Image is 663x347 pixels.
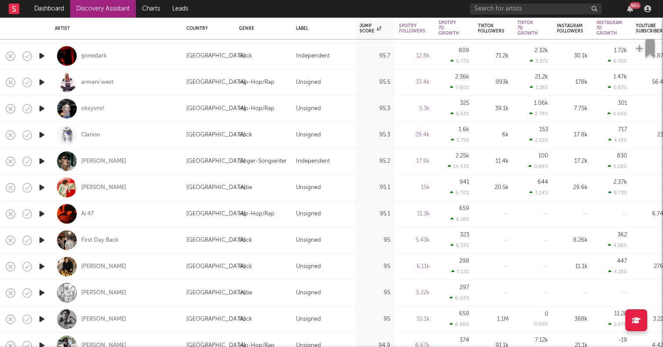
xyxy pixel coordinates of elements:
[608,58,627,64] div: 6.05 %
[617,153,627,159] div: 830
[449,295,469,301] div: 6.04 %
[478,23,504,34] div: Tiktok Followers
[460,179,469,185] div: 941
[399,209,430,219] div: 11.3k
[478,104,509,114] div: 39.1k
[296,209,321,219] div: Unsigned
[360,261,390,272] div: 95
[460,337,469,343] div: 374
[608,164,627,169] div: 5.08 %
[81,263,126,271] a: [PERSON_NAME]
[517,20,538,36] div: Tiktok 7D Growth
[55,26,173,31] div: Artist
[81,105,104,113] a: okxyvro!
[617,232,627,238] div: 362
[239,104,274,114] div: Hip-Hop/Rap
[448,164,469,169] div: 14.43 %
[186,26,226,31] div: Country
[608,322,627,327] div: 2.97 %
[399,261,430,272] div: 6.11k
[539,127,548,132] div: 153
[81,315,126,323] a: [PERSON_NAME]
[535,337,548,343] div: 7.12k
[478,77,509,88] div: 993k
[618,127,627,132] div: 717
[296,314,321,325] div: Unsigned
[296,104,321,114] div: Unsigned
[557,314,588,325] div: 388k
[81,210,94,218] a: Ai 47
[557,130,588,140] div: 17.8k
[608,243,627,248] div: 4.58 %
[538,153,548,159] div: 100
[450,243,469,248] div: 6.33 %
[81,236,118,244] a: First Day Back
[534,100,548,106] div: 1.06k
[239,26,283,31] div: Genre
[557,23,583,34] div: Instagram Followers
[459,48,469,54] div: 809
[450,190,469,196] div: 6.70 %
[360,130,390,140] div: 95.3
[399,77,430,88] div: 33.4k
[296,235,321,246] div: Unsigned
[399,314,430,325] div: 10.1k
[557,51,588,61] div: 30.1k
[239,130,252,140] div: Rock
[239,314,252,325] div: Rock
[459,311,469,317] div: 659
[438,20,459,36] div: Spotify 7D Growth
[534,322,548,327] div: 0.00 %
[81,52,107,60] a: gonedark
[81,157,126,165] a: [PERSON_NAME]
[360,104,390,114] div: 95.3
[81,184,126,192] div: [PERSON_NAME]
[478,182,509,193] div: 20.5k
[399,23,425,34] div: Spotify Followers
[360,51,390,61] div: 95.7
[399,156,430,167] div: 17.9k
[296,261,321,272] div: Unsigned
[360,23,381,34] div: Jump Score
[529,137,548,143] div: 2.62 %
[459,258,469,264] div: 298
[186,104,246,114] div: [GEOGRAPHIC_DATA]
[450,85,469,90] div: 7.60 %
[607,111,627,117] div: 4.04 %
[186,51,246,61] div: [GEOGRAPHIC_DATA]
[239,156,287,167] div: Singer-Songwriter
[529,190,548,196] div: 3.24 %
[81,131,100,139] a: Clarion
[81,289,126,297] div: [PERSON_NAME]
[460,100,469,106] div: 325
[618,100,627,106] div: 301
[535,74,548,80] div: 21.2k
[557,156,588,167] div: 17.2k
[451,269,469,275] div: 5.12 %
[529,111,548,117] div: 2.79 %
[239,77,274,88] div: Hip-Hop/Rap
[460,285,469,290] div: 297
[614,48,627,54] div: 1.72k
[81,79,114,86] a: armani west
[530,85,548,90] div: 2.18 %
[478,51,509,61] div: 71.2k
[596,20,622,36] div: Instagram 7D Growth
[360,182,390,193] div: 95.1
[535,48,548,54] div: 2.32k
[360,288,390,298] div: 95
[530,58,548,64] div: 3.37 %
[608,269,627,275] div: 4.18 %
[478,130,509,140] div: 6k
[613,74,627,80] div: 1.47k
[239,235,252,246] div: Rock
[239,261,252,272] div: Rock
[296,130,321,140] div: Unsigned
[456,153,469,159] div: 2.25k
